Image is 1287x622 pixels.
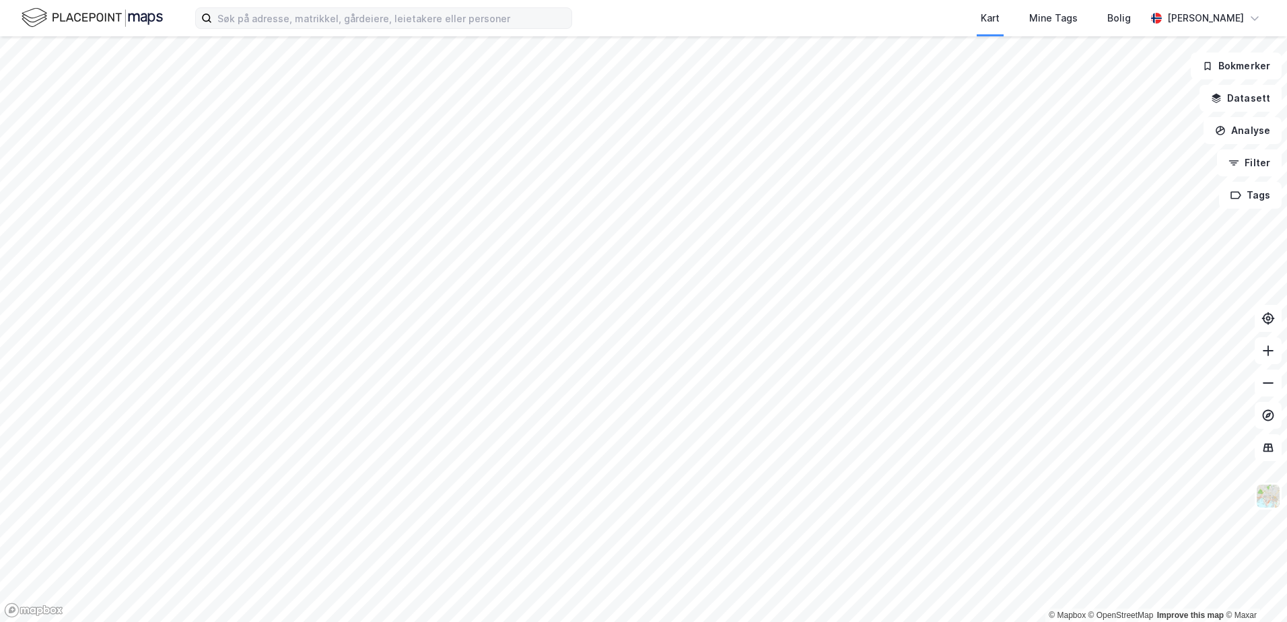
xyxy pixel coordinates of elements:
img: logo.f888ab2527a4732fd821a326f86c7f29.svg [22,6,163,30]
a: Mapbox [1049,611,1086,620]
iframe: Chat Widget [1220,557,1287,622]
div: Kontrollprogram for chat [1220,557,1287,622]
button: Bokmerker [1191,53,1282,79]
button: Datasett [1199,85,1282,112]
button: Tags [1219,182,1282,209]
div: Bolig [1107,10,1131,26]
input: Søk på adresse, matrikkel, gårdeiere, leietakere eller personer [212,8,571,28]
img: Z [1255,483,1281,509]
a: Improve this map [1157,611,1224,620]
a: Mapbox homepage [4,602,63,618]
div: [PERSON_NAME] [1167,10,1244,26]
button: Filter [1217,149,1282,176]
button: Analyse [1204,117,1282,144]
div: Mine Tags [1029,10,1078,26]
a: OpenStreetMap [1088,611,1154,620]
div: Kart [981,10,1000,26]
